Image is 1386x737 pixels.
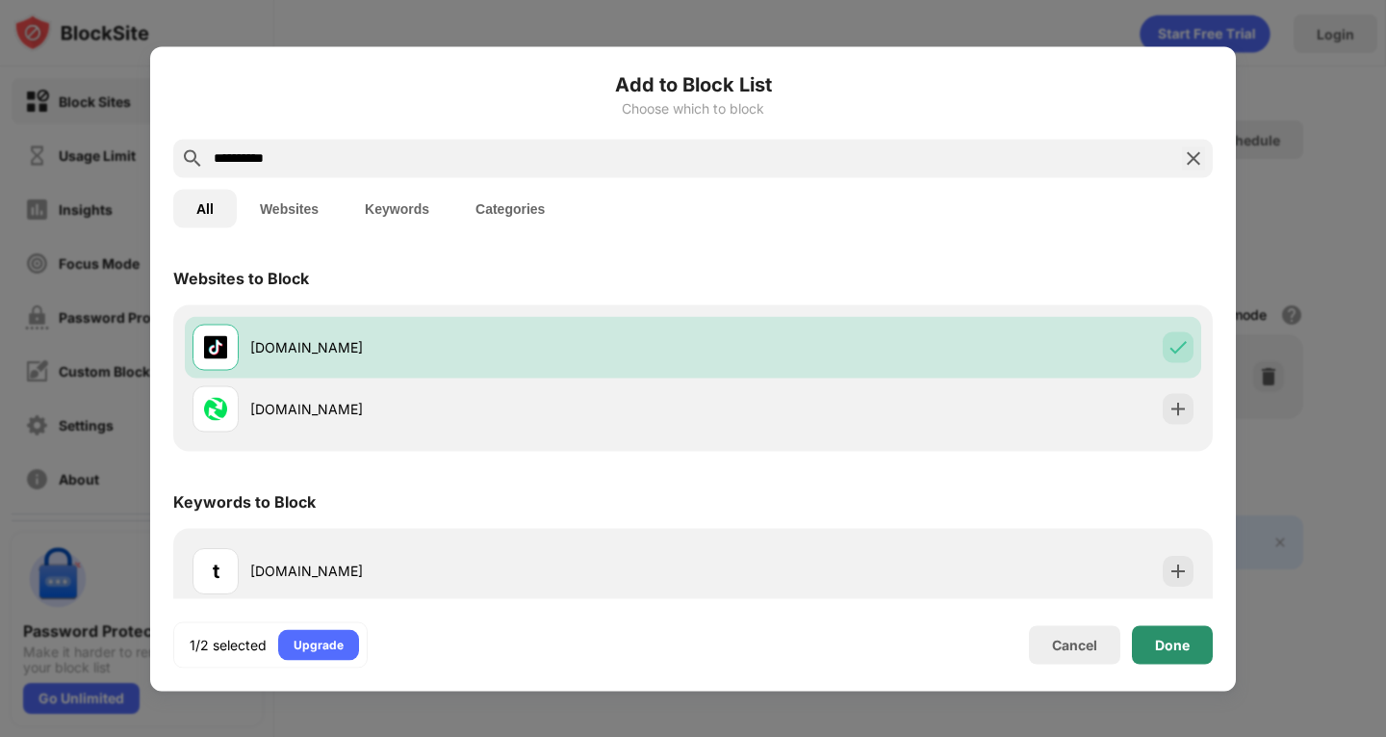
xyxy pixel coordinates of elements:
div: 1/2 selected [190,635,267,654]
div: Keywords to Block [173,491,316,511]
div: t [213,556,219,585]
div: Websites to Block [173,268,309,287]
div: Cancel [1052,637,1097,653]
div: [DOMAIN_NAME] [250,561,693,581]
button: All [173,189,237,227]
div: Upgrade [294,635,344,654]
img: favicons [204,397,227,420]
div: Choose which to block [173,100,1213,116]
button: Websites [237,189,342,227]
div: [DOMAIN_NAME] [250,399,693,419]
img: search-close [1182,146,1205,170]
img: search.svg [181,146,204,170]
div: Done [1155,637,1190,652]
button: Categories [452,189,568,227]
button: Keywords [342,189,452,227]
h6: Add to Block List [173,69,1213,98]
div: [DOMAIN_NAME] [250,337,693,357]
img: favicons [204,335,227,358]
